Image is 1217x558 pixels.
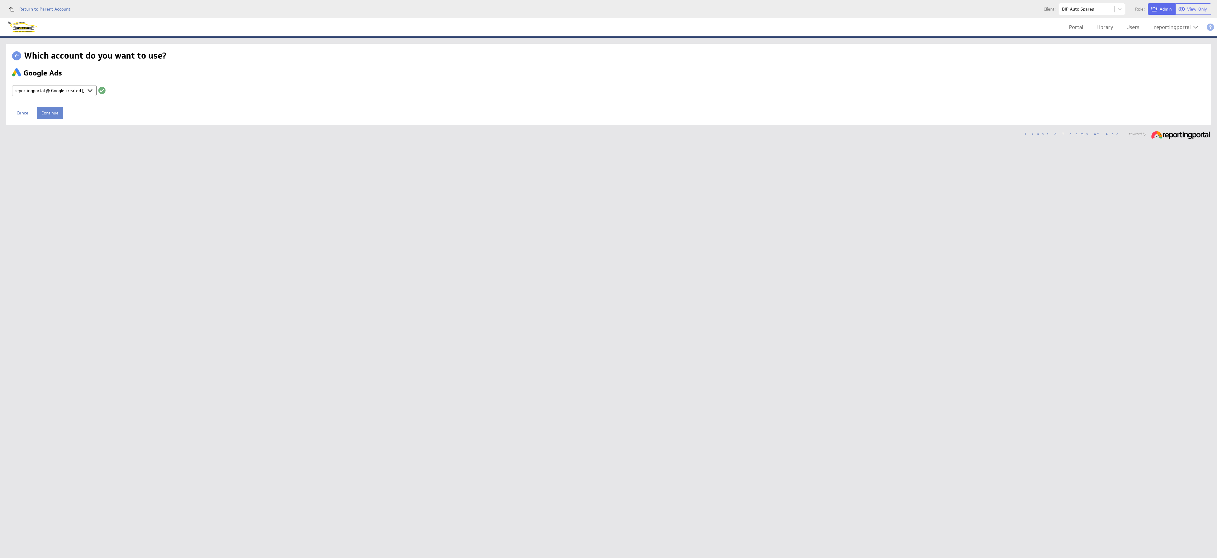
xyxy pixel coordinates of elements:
button: View as View-Only [1176,3,1211,15]
a: Cancel [12,107,34,119]
input: Continue [37,107,63,119]
a: Portal [1064,21,1088,34]
span: Client: [1044,7,1056,11]
h2: Google Ads [24,70,1203,76]
div: BIP Auto Spares [1062,7,1094,11]
select: Last authorized on Oct 07, 2025 at 3:18 AM GMT [12,85,97,96]
div: Go to my dashboards [6,19,39,36]
button: View as Admin [1148,3,1176,15]
span: Role: [1135,7,1145,11]
img: image8417636050194330799.png [12,68,21,77]
img: Reporting Portal logo [6,21,39,34]
span: Admin [1160,6,1172,12]
div: Account connected successfully. [97,85,107,96]
span: Return to Parent Account [19,7,70,11]
a: Return to Parent Account [5,2,70,16]
a: Trust & Terms of Use [1025,132,1122,136]
a: Library [1092,21,1118,34]
img: reportingportal_233x30.png [1151,131,1211,139]
div: reportingportal [1154,25,1191,30]
a: Users [1122,21,1144,34]
h1: Which account do you want to use? [24,50,166,62]
span: Powered by [1129,132,1146,135]
span: View-Only [1187,6,1207,12]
